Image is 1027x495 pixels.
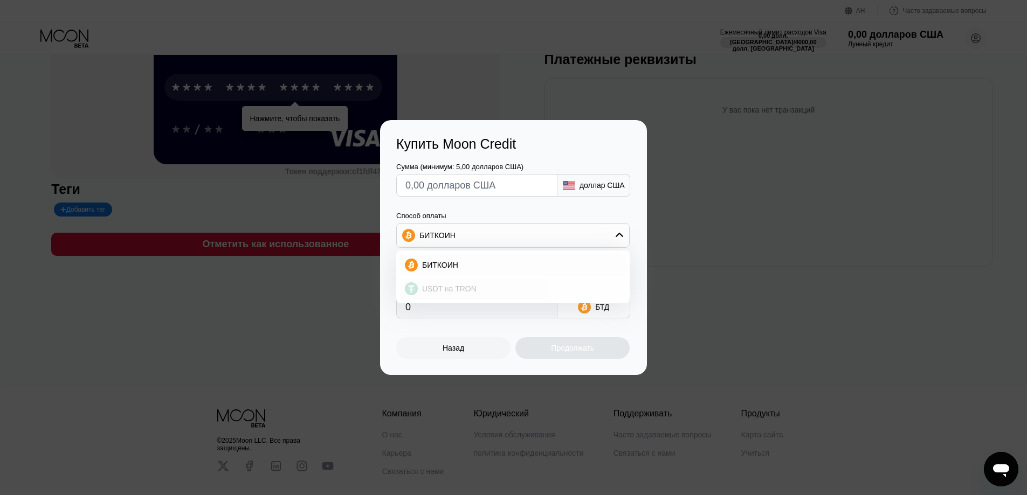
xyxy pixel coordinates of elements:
font: Купить Moon Credit [396,136,516,151]
input: 0,00 долларов США [405,175,548,196]
font: Способ оплаты [396,212,446,220]
font: БИТКОИН [419,231,456,240]
div: БИТКОИН [399,254,626,276]
div: Назад [396,337,511,359]
font: Назад [443,344,464,352]
font: USDT на TRON [422,284,477,293]
font: БТД [595,303,609,311]
font: БИТКОИН [422,261,458,269]
font: Сумма (минимум: 5,00 долларов США) [396,163,523,171]
div: USDT на TRON [399,278,626,299]
font: доллар США [580,181,625,190]
div: БИТКОИН [397,225,629,246]
iframe: Кнопка запуска окна обмена сообщениями [984,452,1018,486]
